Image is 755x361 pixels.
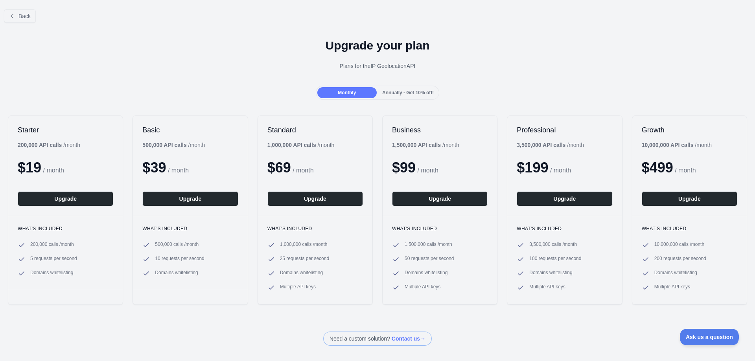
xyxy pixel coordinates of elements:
span: / month [550,167,571,174]
iframe: Toggle Customer Support [680,329,739,345]
span: / month [418,167,438,174]
button: Upgrade [517,191,612,206]
button: Upgrade [392,191,488,206]
span: $ 99 [392,159,416,176]
button: Upgrade [267,191,363,206]
span: $ 199 [517,159,548,176]
span: / month [293,167,313,174]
